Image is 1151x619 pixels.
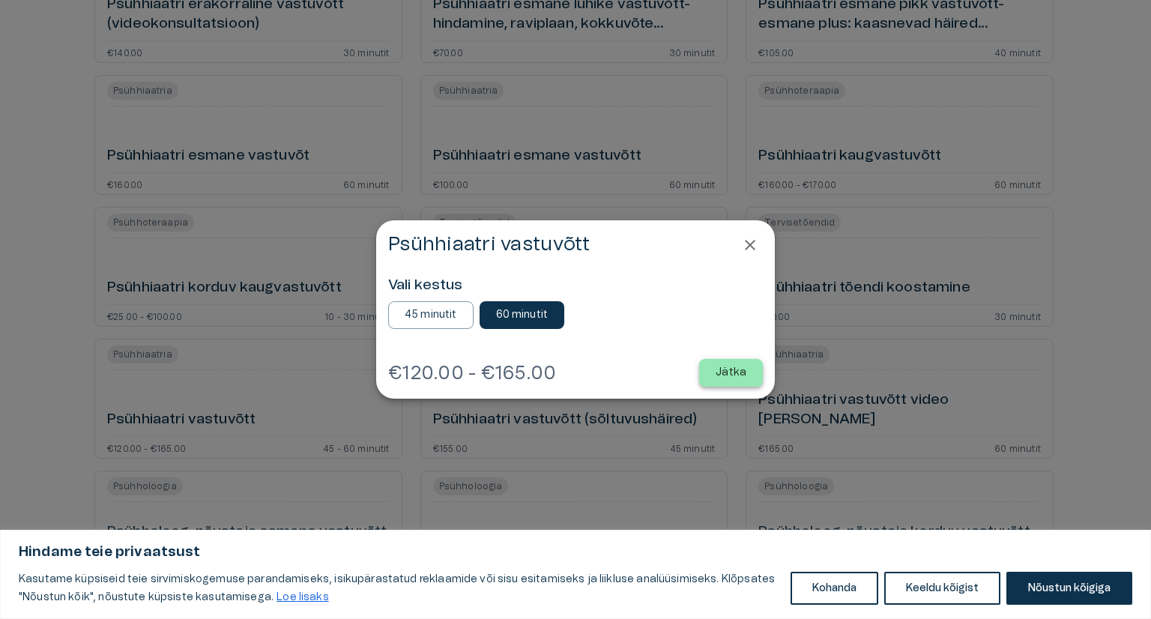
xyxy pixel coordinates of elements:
[388,361,556,385] h4: €120.00 - €165.00
[276,591,330,603] a: Loe lisaks
[76,12,99,24] span: Help
[388,276,763,296] h6: Vali kestus
[480,301,565,329] button: 60 minutit
[496,307,549,323] p: 60 minutit
[884,572,1000,605] button: Keeldu kõigist
[737,232,763,258] button: Close
[19,543,1132,561] p: Hindame teie privaatsust
[791,572,878,605] button: Kohanda
[388,232,590,256] h4: Psühhiaatri vastuvõtt
[388,301,474,329] button: 45 minutit
[699,359,763,387] button: Jätka
[19,570,779,606] p: Kasutame küpsiseid teie sirvimiskogemuse parandamiseks, isikupärastatud reklaamide või sisu esita...
[1006,572,1132,605] button: Nõustun kõigiga
[716,365,746,381] p: Jätka
[405,307,457,323] p: 45 minutit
